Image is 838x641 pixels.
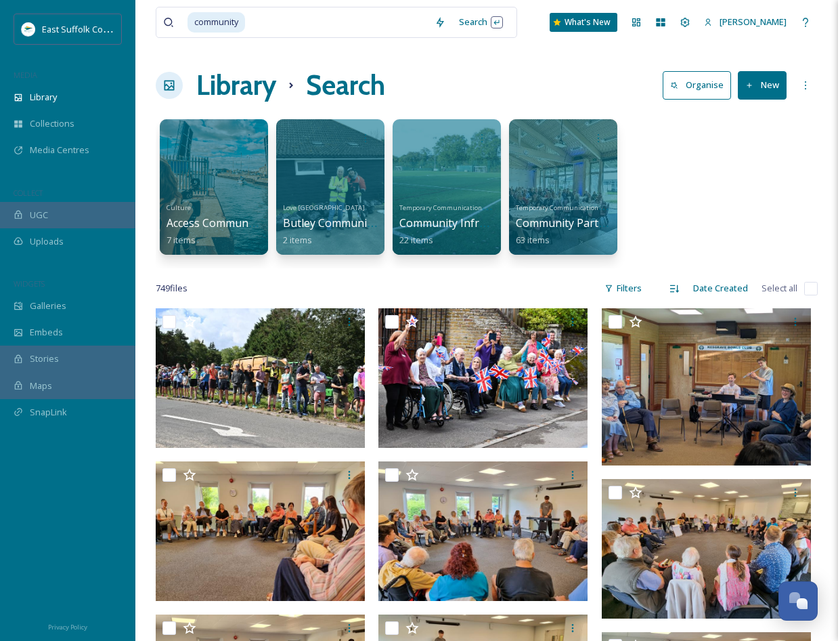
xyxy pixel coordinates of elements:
[720,16,787,28] span: [PERSON_NAME]
[283,203,365,212] span: Love [GEOGRAPHIC_DATA]
[283,234,312,246] span: 2 items
[283,200,430,246] a: Love [GEOGRAPHIC_DATA]Butley Community Litter Pick2 items
[14,278,45,289] span: WIDGETS
[602,308,811,466] img: Participate Kesgrave Music Group (13).jpg
[602,479,811,619] img: Participate Kesgrave Music Group (8).jpg
[14,70,37,80] span: MEDIA
[167,215,292,230] span: Access Community Trust
[283,215,430,230] span: Butley Community Litter Pick
[399,215,577,230] span: Community Infrastructure Levy CIL
[516,234,550,246] span: 63 items
[686,275,755,302] div: Date Created
[167,200,292,246] a: CultureAccess Community Trust7 items
[306,65,385,106] h1: Search
[663,71,738,99] a: Organise
[30,91,57,104] span: Library
[48,618,87,634] a: Privacy Policy
[30,117,74,130] span: Collections
[399,203,509,212] span: Temporary Communications Images
[48,623,87,632] span: Privacy Policy
[550,13,617,32] a: What's New
[738,71,787,99] button: New
[516,215,643,230] span: Community Partnerships
[762,282,797,295] span: Select all
[30,406,67,419] span: SnapLink
[378,461,588,601] img: Participate Kesgrave Music Group (11).jpg
[188,12,245,32] span: community
[196,65,276,106] a: Library
[167,234,196,246] span: 7 items
[399,234,433,246] span: 22 items
[378,308,588,448] img: BR1_0602.jpg
[156,282,188,295] span: 749 file s
[663,71,731,99] button: Organise
[452,9,510,35] div: Search
[399,200,577,246] a: Temporary Communications ImagesCommunity Infrastructure Levy CIL22 items
[30,379,52,392] span: Maps
[778,581,818,621] button: Open Chat
[598,275,648,302] div: Filters
[156,308,365,448] img: SWPix_TOB_day1_BR058.JPG
[22,22,35,36] img: ESC%20Logo.png
[30,235,64,248] span: Uploads
[697,9,793,35] a: [PERSON_NAME]
[516,203,625,212] span: Temporary Communications Images
[167,203,191,212] span: Culture
[30,209,48,222] span: UGC
[42,22,122,35] span: East Suffolk Council
[30,326,63,339] span: Embeds
[516,200,643,246] a: Temporary Communications ImagesCommunity Partnerships63 items
[30,352,59,365] span: Stories
[30,299,66,312] span: Galleries
[30,144,89,157] span: Media Centres
[156,461,365,601] img: Participate Kesgrave Music Group (12).jpg
[14,188,43,198] span: COLLECT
